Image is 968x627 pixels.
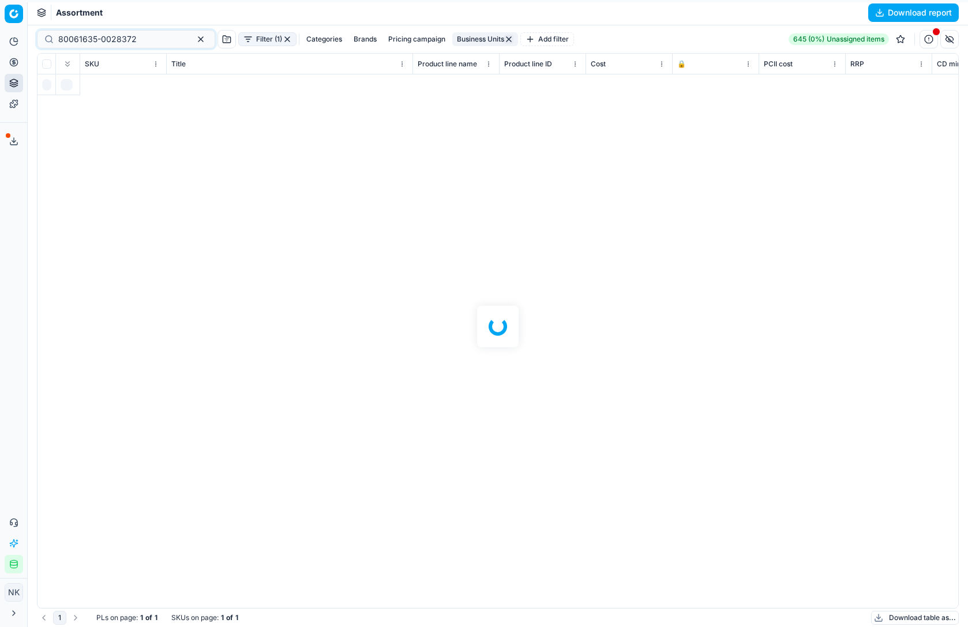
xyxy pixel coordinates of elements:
span: Assortment [56,7,103,18]
button: Download report [868,3,959,22]
nav: breadcrumb [56,7,103,18]
span: NK [5,584,22,601]
button: NK [5,583,23,602]
iframe: Intercom live chat [920,588,948,615]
